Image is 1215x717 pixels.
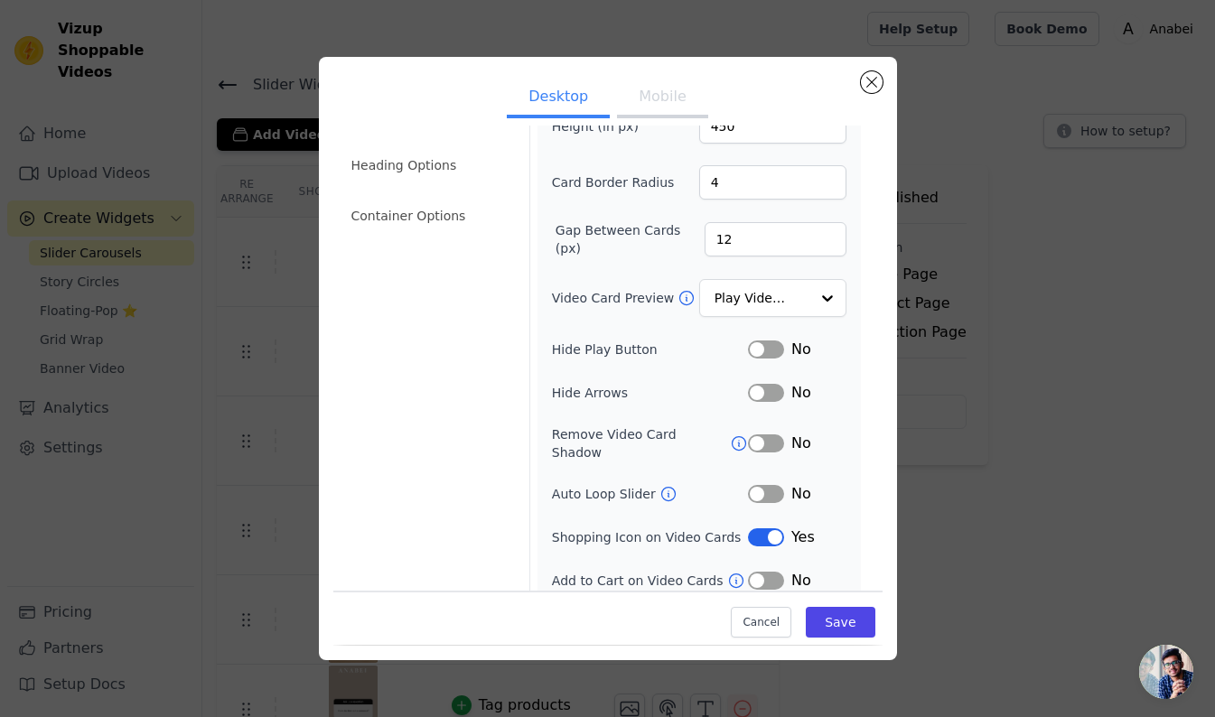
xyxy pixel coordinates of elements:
label: Gap Between Cards (px) [556,221,705,257]
label: Card Border Radius [552,173,675,191]
label: Add to Cart on Video Cards [552,572,727,590]
button: Desktop [507,79,610,118]
span: No [791,570,811,591]
label: Auto Loop Slider [552,485,659,503]
label: Shopping Icon on Video Cards [552,528,748,546]
span: No [791,433,811,454]
button: Save [806,608,874,638]
li: Container Options [341,198,519,234]
label: Hide Arrows [552,384,748,402]
button: Close modal [861,71,883,93]
button: Mobile [617,79,707,118]
button: Cancel [731,608,791,638]
span: Yes [791,526,815,548]
label: Video Card Preview [552,289,678,307]
label: Hide Play Button [552,340,748,358]
label: Remove Video Card Shadow [552,425,730,461]
span: No [791,382,811,404]
li: Heading Options [341,147,519,183]
label: Height (in px) [552,117,650,135]
span: No [791,483,811,505]
span: No [791,339,811,360]
a: Open chat [1139,645,1193,699]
